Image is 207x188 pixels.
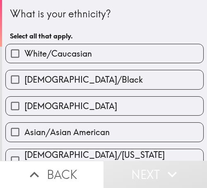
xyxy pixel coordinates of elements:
button: Asian/Asian American [6,123,203,141]
span: [DEMOGRAPHIC_DATA]/[US_STATE][DEMOGRAPHIC_DATA] [24,149,203,172]
h6: Select all that apply. [10,31,199,40]
span: Asian/Asian American [24,126,110,138]
button: Next [103,161,207,188]
span: [DEMOGRAPHIC_DATA]/Black [24,74,143,86]
button: [DEMOGRAPHIC_DATA]/Black [6,70,203,89]
div: What is your ethnicity? [10,7,199,21]
span: [DEMOGRAPHIC_DATA] [24,100,117,112]
button: [DEMOGRAPHIC_DATA] [6,97,203,115]
span: White/Caucasian [24,48,92,59]
button: White/Caucasian [6,44,203,63]
button: [DEMOGRAPHIC_DATA]/[US_STATE][DEMOGRAPHIC_DATA] [6,149,203,172]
